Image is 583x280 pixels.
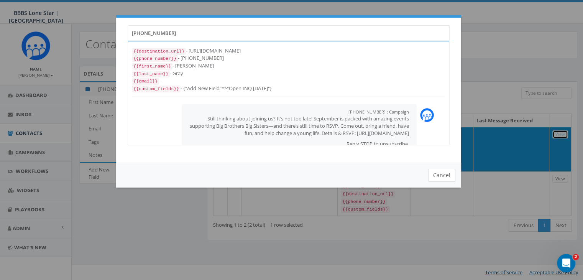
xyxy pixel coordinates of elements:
button: Cancel [428,169,455,182]
code: {{last_name}} [132,71,170,77]
span: 2 [573,254,579,260]
iframe: Intercom live chat [557,254,575,272]
div: [PHONE_NUMBER] [128,25,450,41]
div: - [URL][DOMAIN_NAME] [132,47,445,55]
code: {{custom_fields}} [132,86,181,92]
code: {{destination_url}} [132,48,186,55]
div: - [132,77,445,85]
small: [PHONE_NUMBER] : Campaign [348,109,409,115]
img: Rally_Corp_Icon.png [420,108,434,122]
div: - [PERSON_NAME] [132,62,445,70]
div: - Gray [132,70,445,77]
div: - [PHONE_NUMBER] [132,54,445,62]
p: Still thinking about joining us? It’s not too late! September is packed with amazing events suppo... [189,115,409,137]
div: - {"Add New Field"=>"Open INQ [DATE]"} [132,85,445,92]
code: {{phone_number}} [132,55,178,62]
code: {{email}} [132,78,159,85]
code: {{first_name}} [132,63,172,70]
p: Reply STOP to unsubscribe. [189,140,409,148]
